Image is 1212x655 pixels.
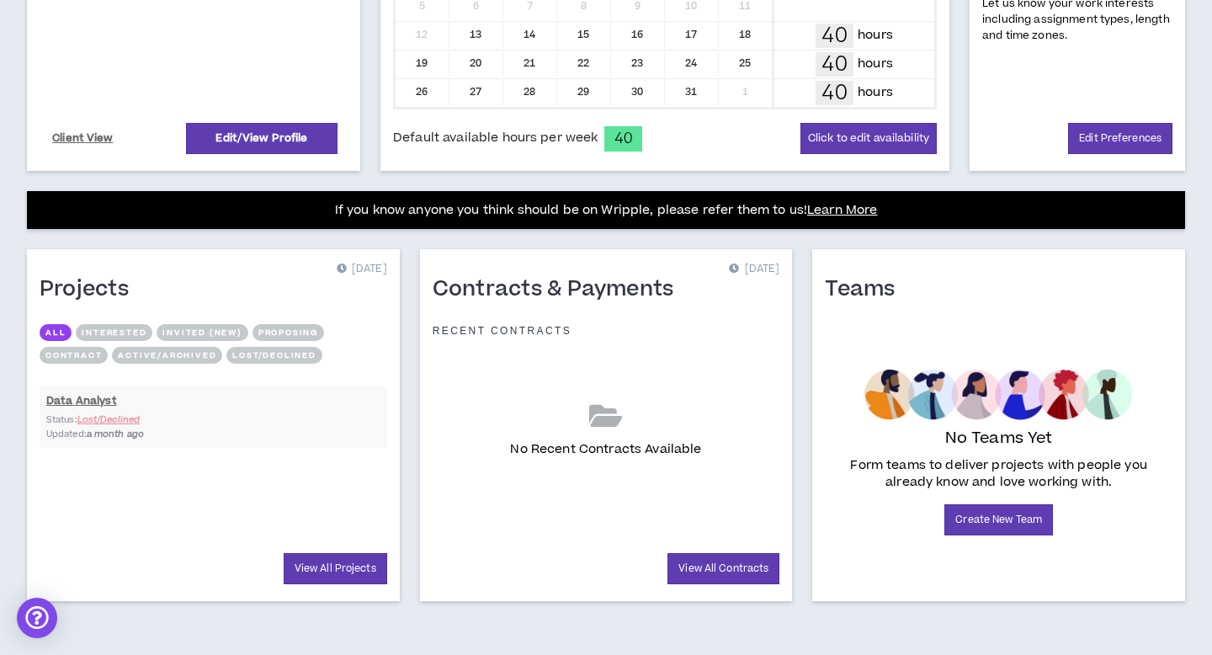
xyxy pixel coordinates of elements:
[864,370,1133,420] img: empty
[284,553,387,584] a: View All Projects
[800,123,937,154] button: Click to edit availability
[832,457,1166,491] p: Form teams to deliver projects with people you already know and love working with.
[807,201,877,219] a: Learn More
[226,347,322,364] button: Lost/Declined
[944,504,1053,535] a: Create New Team
[252,324,324,341] button: Proposing
[1068,123,1172,154] a: Edit Preferences
[50,124,116,153] a: Client View
[667,553,779,584] a: View All Contracts
[393,129,598,147] span: Default available hours per week
[945,427,1053,450] p: No Teams Yet
[186,123,338,154] a: Edit/View Profile
[433,324,572,338] p: Recent Contracts
[112,347,222,364] button: Active/Archived
[510,440,701,459] p: No Recent Contracts Available
[825,276,907,303] h1: Teams
[17,598,57,638] div: Open Intercom Messenger
[40,347,108,364] button: Contract
[858,55,893,73] p: hours
[858,26,893,45] p: hours
[433,276,687,303] h1: Contracts & Payments
[335,200,878,221] p: If you know anyone you think should be on Wripple, please refer them to us!
[729,261,779,278] p: [DATE]
[157,324,247,341] button: Invited (new)
[40,276,141,303] h1: Projects
[858,83,893,102] p: hours
[76,324,152,341] button: Interested
[40,324,72,341] button: All
[337,261,387,278] p: [DATE]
